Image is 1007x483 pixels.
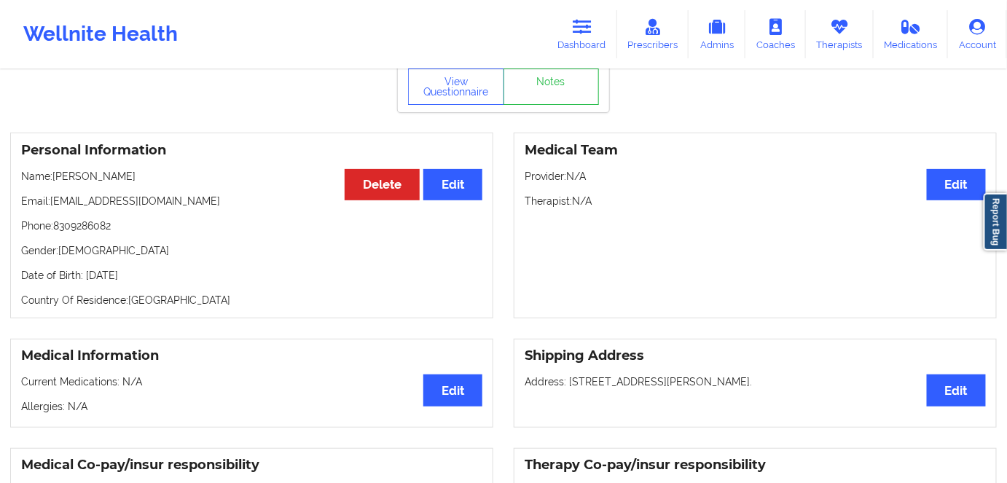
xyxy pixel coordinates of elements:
button: Delete [345,169,420,200]
a: Account [948,10,1007,58]
h3: Therapy Co-pay/insur responsibility [525,457,986,474]
a: Prescribers [617,10,689,58]
p: Provider: N/A [525,169,986,184]
h3: Medical Team [525,142,986,159]
p: Address: [STREET_ADDRESS][PERSON_NAME]. [525,374,986,389]
button: Edit [423,169,482,200]
a: Notes [503,68,600,105]
h3: Medical Information [21,347,482,364]
p: Current Medications: N/A [21,374,482,389]
p: Name: [PERSON_NAME] [21,169,482,184]
p: Date of Birth: [DATE] [21,268,482,283]
p: Allergies: N/A [21,399,482,414]
p: Phone: 8309286082 [21,219,482,233]
a: Therapists [806,10,874,58]
h3: Shipping Address [525,347,986,364]
a: Medications [874,10,949,58]
p: Email: [EMAIL_ADDRESS][DOMAIN_NAME] [21,194,482,208]
button: Edit [927,169,986,200]
button: View Questionnaire [408,68,504,105]
p: Country Of Residence: [GEOGRAPHIC_DATA] [21,293,482,307]
h3: Medical Co-pay/insur responsibility [21,457,482,474]
a: Report Bug [984,193,1007,251]
button: Edit [927,374,986,406]
h3: Personal Information [21,142,482,159]
a: Dashboard [547,10,617,58]
a: Coaches [745,10,806,58]
p: Gender: [DEMOGRAPHIC_DATA] [21,243,482,258]
a: Admins [689,10,745,58]
button: Edit [423,374,482,406]
p: Therapist: N/A [525,194,986,208]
